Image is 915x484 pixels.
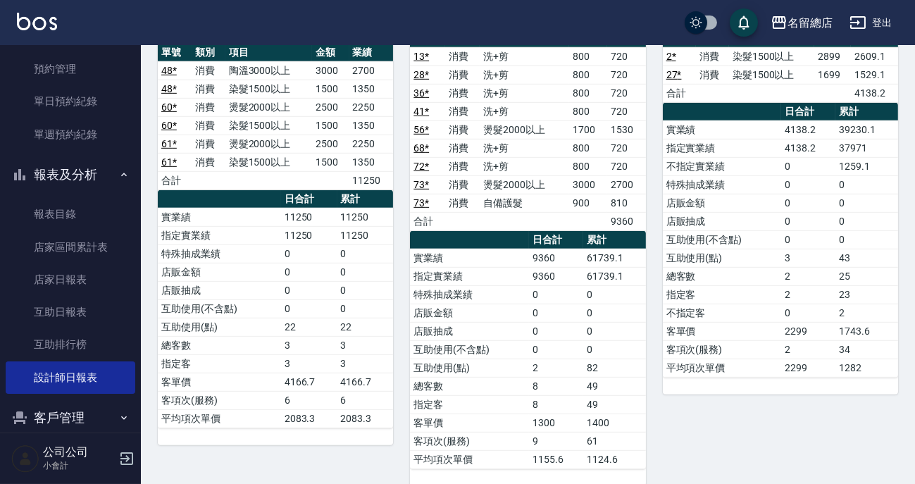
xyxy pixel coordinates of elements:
[663,194,782,212] td: 店販金額
[835,139,898,157] td: 37971
[781,139,835,157] td: 4138.2
[225,61,312,80] td: 陶溫3000以上
[410,359,529,377] td: 互助使用(點)
[6,399,135,436] button: 客戶管理
[337,190,394,209] th: 累計
[835,230,898,249] td: 0
[281,354,337,373] td: 3
[529,377,583,395] td: 8
[349,61,394,80] td: 2700
[607,212,645,230] td: 9360
[663,249,782,267] td: 互助使用(點)
[607,102,645,120] td: 720
[445,66,480,84] td: 消費
[529,414,583,432] td: 1300
[6,231,135,263] a: 店家區間累計表
[6,328,135,361] a: 互助排行榜
[607,157,645,175] td: 720
[281,373,337,391] td: 4166.7
[583,322,646,340] td: 0
[569,194,607,212] td: 900
[349,116,394,135] td: 1350
[445,139,480,157] td: 消費
[663,322,782,340] td: 客單價
[607,120,645,139] td: 1530
[781,340,835,359] td: 2
[410,30,645,231] table: a dense table
[349,98,394,116] td: 2250
[529,267,583,285] td: 9360
[158,336,281,354] td: 總客數
[281,226,337,244] td: 11250
[814,47,851,66] td: 2899
[6,361,135,394] a: 設計師日報表
[337,299,394,318] td: 0
[410,304,529,322] td: 店販金額
[583,432,646,450] td: 61
[781,212,835,230] td: 0
[569,120,607,139] td: 1700
[158,171,192,190] td: 合計
[529,285,583,304] td: 0
[349,171,394,190] td: 11250
[781,120,835,139] td: 4138.2
[480,66,569,84] td: 洗+剪
[281,299,337,318] td: 0
[192,61,225,80] td: 消費
[158,409,281,428] td: 平均項次單價
[158,226,281,244] td: 指定實業績
[569,47,607,66] td: 800
[410,340,529,359] td: 互助使用(不含點)
[337,244,394,263] td: 0
[835,157,898,175] td: 1259.1
[835,322,898,340] td: 1743.6
[337,318,394,336] td: 22
[349,44,394,62] th: 業績
[529,450,583,469] td: 1155.6
[225,135,312,153] td: 燙髮2000以上
[607,139,645,157] td: 720
[158,281,281,299] td: 店販抽成
[583,304,646,322] td: 0
[192,44,225,62] th: 類別
[192,80,225,98] td: 消費
[835,249,898,267] td: 43
[312,135,349,153] td: 2500
[663,285,782,304] td: 指定客
[349,135,394,153] td: 2250
[781,230,835,249] td: 0
[835,175,898,194] td: 0
[583,285,646,304] td: 0
[835,120,898,139] td: 39230.1
[225,153,312,171] td: 染髮1500以上
[663,120,782,139] td: 實業績
[844,10,898,36] button: 登出
[6,263,135,296] a: 店家日報表
[158,44,393,190] table: a dense table
[445,175,480,194] td: 消費
[17,13,57,30] img: Logo
[529,231,583,249] th: 日合計
[410,322,529,340] td: 店販抽成
[337,409,394,428] td: 2083.3
[835,103,898,121] th: 累計
[851,66,898,84] td: 1529.1
[835,359,898,377] td: 1282
[663,212,782,230] td: 店販抽成
[607,66,645,84] td: 720
[192,116,225,135] td: 消費
[480,194,569,212] td: 自備護髮
[781,103,835,121] th: 日合計
[814,66,851,84] td: 1699
[835,194,898,212] td: 0
[225,80,312,98] td: 染髮1500以上
[337,226,394,244] td: 11250
[663,267,782,285] td: 總客數
[337,336,394,354] td: 3
[663,84,696,102] td: 合計
[781,285,835,304] td: 2
[480,102,569,120] td: 洗+剪
[6,198,135,230] a: 報表目錄
[158,244,281,263] td: 特殊抽成業績
[781,267,835,285] td: 2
